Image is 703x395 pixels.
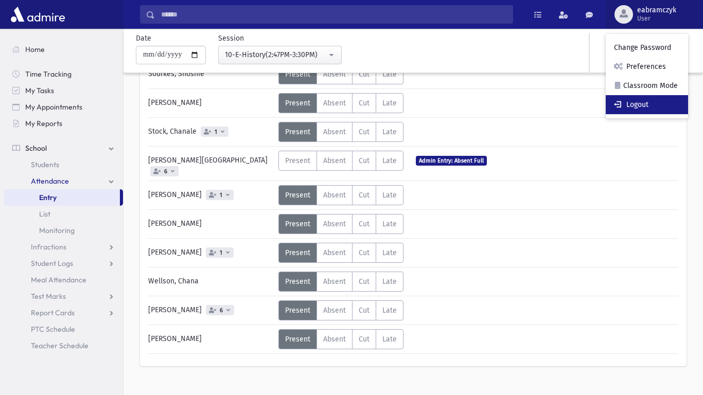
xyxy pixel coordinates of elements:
span: School [25,143,47,153]
span: PTC Schedule [31,325,75,334]
a: Test Marks [4,288,123,304]
input: Search [155,5,513,24]
div: AttTypes [278,93,403,113]
span: Test Marks [31,292,66,301]
span: Absent [323,277,346,286]
a: Time Tracking [4,66,123,82]
span: 1 [218,249,224,256]
a: Preferences [606,57,688,76]
span: Meal Attendance [31,275,86,284]
span: Absent [323,248,346,257]
span: Late [382,335,397,344]
span: Monitoring [39,226,75,235]
span: 6 [218,307,225,314]
span: My Appointments [25,102,82,112]
span: Cut [359,220,370,228]
span: Present [285,248,310,257]
a: My Appointments [4,99,123,115]
div: 10-E-History(2:47PM-3:30PM) [225,49,327,60]
span: Admin Entry: Absent Full [416,156,487,166]
a: Logout [606,95,688,114]
span: User [637,14,676,23]
span: Late [382,306,397,315]
span: Cut [359,128,370,136]
a: My Tasks [4,82,123,99]
span: 1 [213,129,219,135]
span: eabramczyk [637,6,676,14]
div: [PERSON_NAME] [143,329,278,349]
span: Cut [359,248,370,257]
div: AttTypes [278,243,403,263]
span: Report Cards [31,308,75,317]
a: Teacher Schedule [4,337,123,354]
a: Attendance [4,173,123,189]
button: 10-E-History(2:47PM-3:30PM) [218,46,342,64]
div: AttTypes [278,122,403,142]
div: [PERSON_NAME] [143,93,278,113]
span: Cut [359,277,370,286]
span: Absent [323,306,346,315]
a: School [4,140,123,156]
div: [PERSON_NAME] [143,300,278,320]
span: Infractions [31,242,66,252]
div: AttTypes [278,214,403,234]
span: Cut [359,99,370,107]
span: Late [382,248,397,257]
span: Absent [323,99,346,107]
span: Late [382,191,397,200]
div: [PERSON_NAME] [143,214,278,234]
span: Absent [323,156,346,165]
a: PTC Schedule [4,321,123,337]
a: Meal Attendance [4,272,123,288]
label: Date [136,33,151,44]
a: Entry [4,189,120,206]
div: AttTypes [278,272,403,292]
div: AttTypes [278,329,403,349]
span: Student Logs [31,259,73,268]
a: Change Password [606,38,688,57]
span: Late [382,128,397,136]
div: AttTypes [278,64,403,84]
span: My Tasks [25,86,54,95]
span: 1 [218,192,224,199]
a: Students [4,156,123,173]
span: Present [285,128,310,136]
a: Classroom Mode [606,76,688,95]
span: Absent [323,191,346,200]
span: Present [285,277,310,286]
span: Cut [359,70,370,79]
a: Infractions [4,239,123,255]
div: [PERSON_NAME][GEOGRAPHIC_DATA] [143,151,278,176]
span: Present [285,220,310,228]
div: [PERSON_NAME] [143,185,278,205]
span: Absent [323,70,346,79]
span: Late [382,277,397,286]
div: Sourkes, Shoshie [143,64,278,84]
span: List [39,209,50,219]
span: 6 [162,168,169,175]
span: Cut [359,191,370,200]
div: AttTypes [278,300,403,320]
a: Report Cards [4,304,123,321]
span: Home [25,45,45,54]
span: Present [285,99,310,107]
span: Cut [359,335,370,344]
span: Absent [323,220,346,228]
span: My Reports [25,119,62,128]
div: Stock, Chanale [143,122,278,142]
span: Entry [39,193,57,202]
label: Session [218,33,244,44]
span: Absent [323,128,346,136]
a: Student Logs [4,255,123,272]
span: Late [382,70,397,79]
a: Home [4,41,123,58]
span: Absent [323,335,346,344]
img: AdmirePro [8,4,67,25]
span: Students [31,160,59,169]
span: Cut [359,306,370,315]
span: Present [285,306,310,315]
div: Wellson, Chana [143,272,278,292]
span: Time Tracking [25,69,72,79]
span: Attendance [31,176,69,186]
a: List [4,206,123,222]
